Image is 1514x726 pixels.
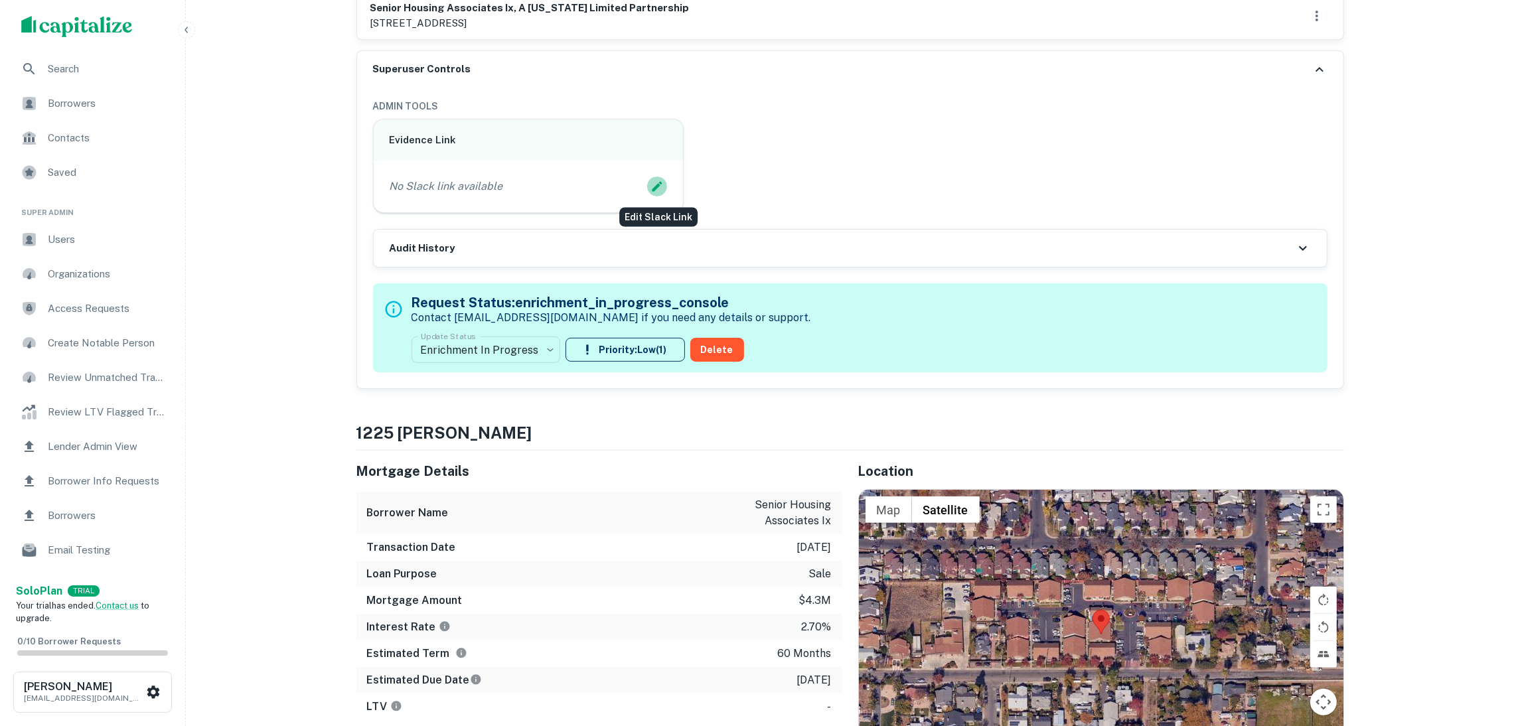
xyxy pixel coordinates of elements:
[21,16,133,37] img: capitalize-logo.png
[11,500,175,532] a: Borrowers
[390,700,402,712] svg: LTVs displayed on the website are for informational purposes only and may be reported incorrectly...
[48,232,167,248] span: Users
[797,672,832,688] p: [DATE]
[370,1,690,16] h6: senior housing associates ix, a [US_STATE] limited partnership
[11,293,175,325] a: Access Requests
[11,122,175,154] a: Contacts
[647,177,667,196] button: Edit Slack Link
[828,699,832,715] p: -
[421,330,476,342] label: Update Status
[1310,614,1337,640] button: Rotate map counterclockwise
[48,404,167,420] span: Review LTV Flagged Transactions
[1310,689,1337,715] button: Map camera controls
[367,540,456,555] h6: Transaction Date
[48,165,167,181] span: Saved
[48,266,167,282] span: Organizations
[11,431,175,463] a: Lender Admin View
[11,224,175,255] a: Users
[373,62,471,77] h6: Superuser Controls
[16,585,62,597] strong: Solo Plan
[356,461,842,481] h5: Mortgage Details
[390,241,455,256] h6: Audit History
[619,208,698,227] div: Edit Slack Link
[11,327,175,359] a: Create Notable Person
[48,335,167,351] span: Create Notable Person
[778,646,832,662] p: 60 months
[11,53,175,85] a: Search
[48,370,167,386] span: Review Unmatched Transactions
[809,566,832,582] p: sale
[367,699,402,715] h6: LTV
[690,338,744,362] button: Delete
[48,96,167,111] span: Borrowers
[802,619,832,635] p: 2.70%
[17,636,121,646] span: 0 / 10 Borrower Requests
[412,293,811,313] h5: Request Status: enrichment_in_progress_console
[912,496,980,523] button: Show satellite imagery
[370,15,690,31] p: [STREET_ADDRESS]
[1310,587,1337,613] button: Rotate map clockwise
[566,338,685,362] button: Priority:Low(1)
[390,179,503,194] p: No Slack link available
[11,258,175,290] a: Organizations
[13,672,172,713] button: [PERSON_NAME][EMAIL_ADDRESS][DOMAIN_NAME]
[858,461,1344,481] h5: Location
[48,473,167,489] span: Borrower Info Requests
[16,601,149,624] span: Your trial has ended. to upgrade.
[48,508,167,524] span: Borrowers
[1310,496,1337,523] button: Toggle fullscreen view
[68,585,100,597] div: TRIAL
[367,505,449,521] h6: Borrower Name
[11,88,175,119] a: Borrowers
[1448,620,1514,684] iframe: Chat Widget
[470,674,482,686] svg: Estimate is based on a standard schedule for this type of loan.
[11,396,175,428] a: Review LTV Flagged Transactions
[390,133,668,148] h6: Evidence Link
[367,646,467,662] h6: Estimated Term
[367,619,451,635] h6: Interest Rate
[797,540,832,555] p: [DATE]
[799,593,832,609] p: $4.3m
[16,583,62,599] a: SoloPlan
[367,672,482,688] h6: Estimated Due Date
[866,496,912,523] button: Show street map
[48,61,167,77] span: Search
[11,465,175,497] a: Borrower Info Requests
[24,692,143,704] p: [EMAIL_ADDRESS][DOMAIN_NAME]
[11,534,175,566] a: Email Testing
[455,647,467,659] svg: Term is based on a standard schedule for this type of loan.
[439,620,451,632] svg: The interest rates displayed on the website are for informational purposes only and may be report...
[367,593,463,609] h6: Mortgage Amount
[356,421,1344,445] h4: 1225 [PERSON_NAME]
[11,191,175,224] li: Super Admin
[11,157,175,188] a: Saved
[48,542,167,558] span: Email Testing
[367,566,437,582] h6: Loan Purpose
[96,601,139,611] a: Contact us
[712,497,832,529] p: senior housing associates ix
[24,682,143,692] h6: [PERSON_NAME]
[48,439,167,455] span: Lender Admin View
[48,130,167,146] span: Contacts
[1310,641,1337,668] button: Tilt map
[412,331,560,368] div: Enrichment In Progress
[412,310,811,326] p: Contact [EMAIL_ADDRESS][DOMAIN_NAME] if you need any details or support.
[11,362,175,394] a: Review Unmatched Transactions
[373,99,1327,113] h6: ADMIN TOOLS
[48,301,167,317] span: Access Requests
